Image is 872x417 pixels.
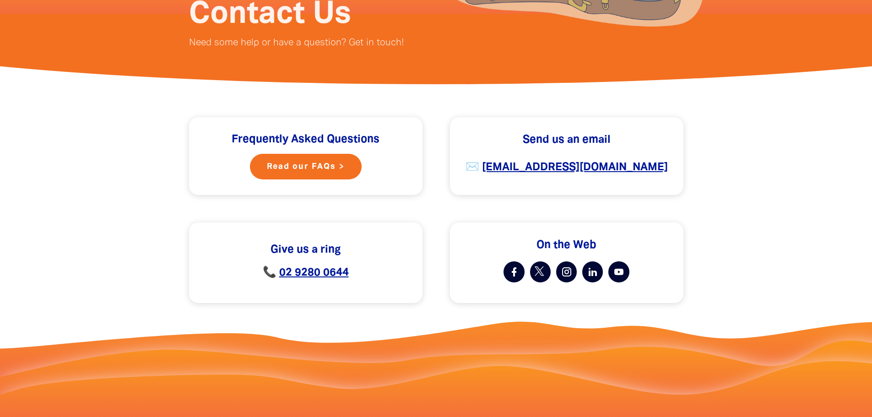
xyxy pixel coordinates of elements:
[189,38,509,49] p: Need some help or have a question? Get in touch!
[523,135,611,145] span: Send us an email
[536,240,596,250] span: On the Web
[482,162,668,173] a: [EMAIL_ADDRESS][DOMAIN_NAME]
[189,0,351,29] span: Contact Us
[232,135,379,145] span: Frequently Asked Questions
[263,268,349,278] span: 📞
[582,261,603,282] a: Find us on Linkedin
[530,261,551,282] a: Find us on Twitter
[279,268,349,278] a: 02 9280 0644
[504,261,524,282] a: Visit our facebook page
[608,261,629,282] a: Find us on YouTube
[466,162,482,173] strong: ✉️
[556,261,577,282] a: Find us on Instagram
[271,245,341,255] span: Give us a ring
[250,154,362,179] a: Read our FAQs >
